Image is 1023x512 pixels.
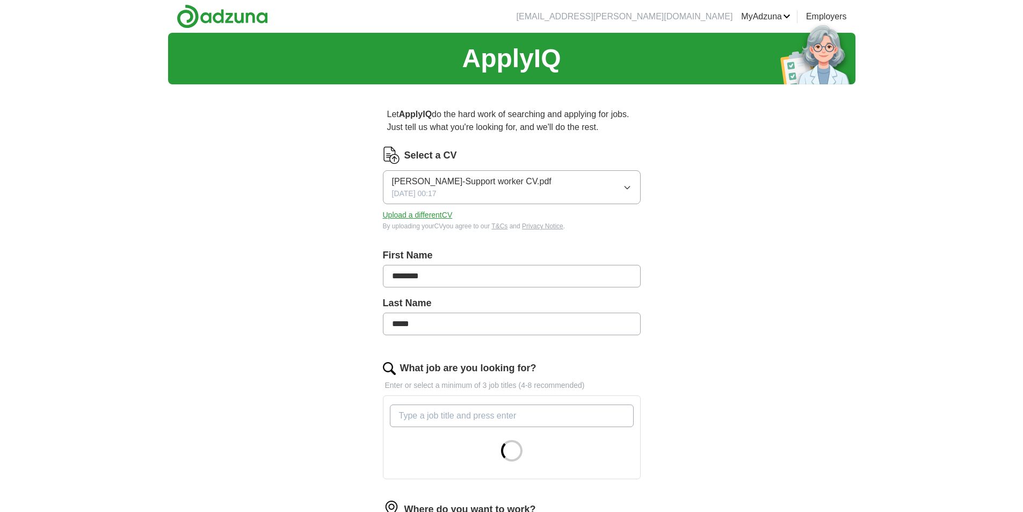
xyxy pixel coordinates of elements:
img: Adzuna logo [177,4,268,28]
h1: ApplyIQ [462,39,561,78]
img: search.png [383,362,396,375]
input: Type a job title and press enter [390,405,634,427]
button: Upload a differentCV [383,210,453,221]
label: What job are you looking for? [400,361,536,376]
li: [EMAIL_ADDRESS][PERSON_NAME][DOMAIN_NAME] [517,10,733,23]
p: Let do the hard work of searching and applying for jobs. Just tell us what you're looking for, an... [383,104,641,138]
img: CV Icon [383,147,400,164]
div: By uploading your CV you agree to our and . [383,221,641,231]
a: MyAdzuna [741,10,790,23]
span: [DATE] 00:17 [392,188,437,199]
a: Employers [806,10,847,23]
span: [PERSON_NAME]-Support worker CV.pdf [392,175,552,188]
label: Last Name [383,296,641,311]
label: Select a CV [404,148,457,163]
button: [PERSON_NAME]-Support worker CV.pdf[DATE] 00:17 [383,170,641,204]
label: First Name [383,248,641,263]
a: Privacy Notice [522,222,563,230]
a: T&Cs [491,222,507,230]
p: Enter or select a minimum of 3 job titles (4-8 recommended) [383,380,641,391]
strong: ApplyIQ [399,110,432,119]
